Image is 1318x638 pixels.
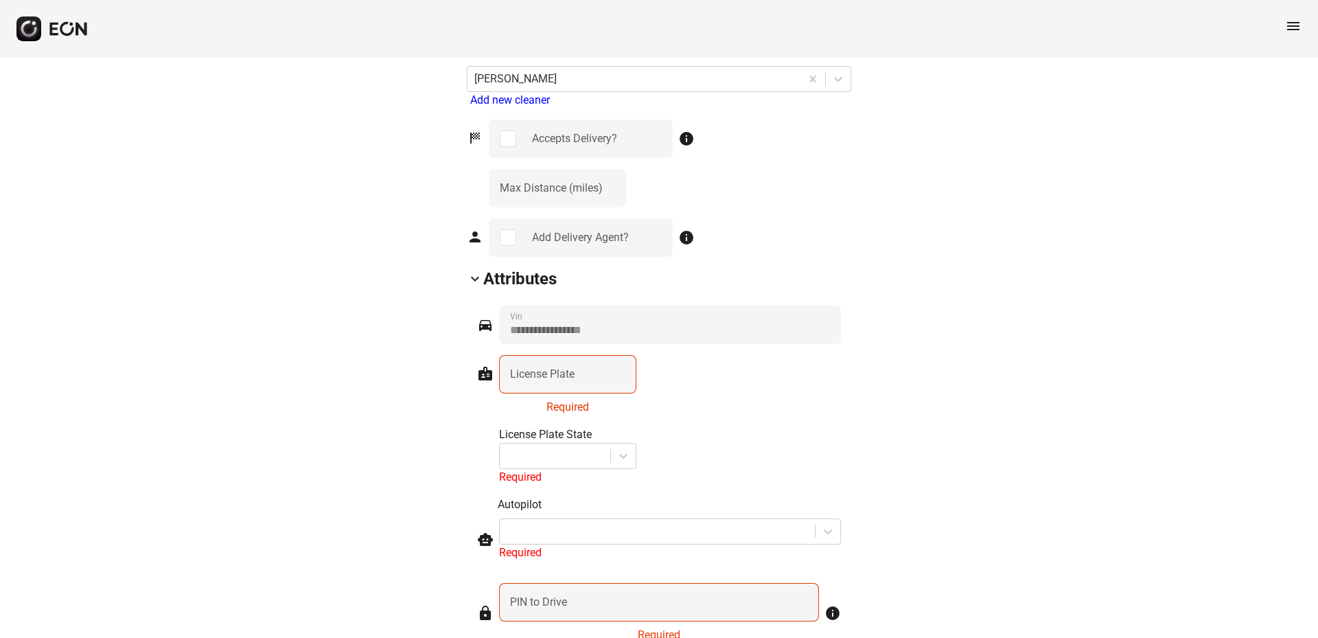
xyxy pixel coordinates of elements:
[1285,19,1302,35] span: menu
[470,92,851,109] div: Add new cleaner
[532,130,617,147] div: Accepts Delivery?
[467,229,483,245] span: person
[499,545,841,561] div: Required
[477,365,494,382] span: badge
[499,426,636,443] div: License Plate State
[499,469,636,486] div: Required
[678,229,695,246] span: info
[532,229,629,246] div: Add Delivery Agent?
[477,605,494,622] span: lock
[483,268,557,290] h2: Attributes
[467,271,483,287] span: keyboard_arrow_down
[499,394,636,415] div: Required
[477,532,494,548] span: smart_toy
[477,317,494,333] span: directions_car
[500,180,603,196] label: Max Distance (miles)
[824,605,841,622] span: info
[510,594,567,611] label: PIN to Drive
[678,130,695,147] span: info
[467,130,483,146] span: sports_score
[498,497,841,513] p: Autopilot
[510,366,575,383] label: License Plate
